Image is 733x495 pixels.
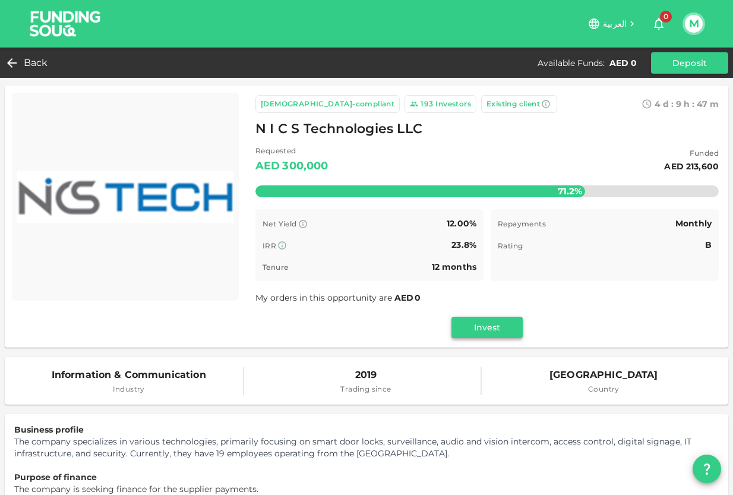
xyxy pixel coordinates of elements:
[663,99,674,109] span: d :
[14,424,84,435] strong: Business profile
[538,57,605,69] div: Available Funds :
[685,15,703,33] button: M
[52,383,206,395] span: Industry
[710,99,719,109] span: m
[435,98,471,110] div: Investors
[52,367,206,383] span: Information & Communication
[486,99,540,108] span: Existing client
[498,219,546,228] span: Repayments
[394,292,413,303] span: AED
[451,317,523,338] button: Invest
[675,218,712,229] span: Monthly
[705,239,712,250] span: B
[14,436,691,459] span: The company specializes in various technologies, primarily focusing on smart door locks, surveill...
[263,219,297,228] span: Net Yield
[17,97,234,296] img: Marketplace Logo
[660,11,672,23] span: 0
[24,55,48,71] span: Back
[684,99,694,109] span: h :
[498,241,523,250] span: Rating
[340,367,391,383] span: 2019
[655,99,661,109] span: 4
[255,145,328,157] span: Requested
[451,239,476,250] span: 23.8%
[664,147,719,159] span: Funded
[647,12,671,36] button: 0
[421,98,433,110] div: 193
[697,99,707,109] span: 47
[255,118,422,141] span: N I C S Technologies LLC
[261,98,394,110] div: [DEMOGRAPHIC_DATA]-compliant
[14,472,97,483] strong: Purpose of finance
[263,263,288,272] span: Tenure
[14,484,258,494] span: The company is seeking finance for the supplier payments.
[549,383,658,395] span: Country
[255,292,422,303] span: My orders in this opportunity are
[676,99,681,109] span: 9
[415,292,421,303] span: 0
[651,52,728,74] button: Deposit
[609,57,637,69] div: AED 0
[340,383,391,395] span: Trading since
[432,261,476,272] span: 12 months
[263,241,276,250] span: IRR
[549,367,658,383] span: [GEOGRAPHIC_DATA]
[693,455,721,483] button: question
[447,218,476,229] span: 12.00%
[603,18,627,29] span: العربية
